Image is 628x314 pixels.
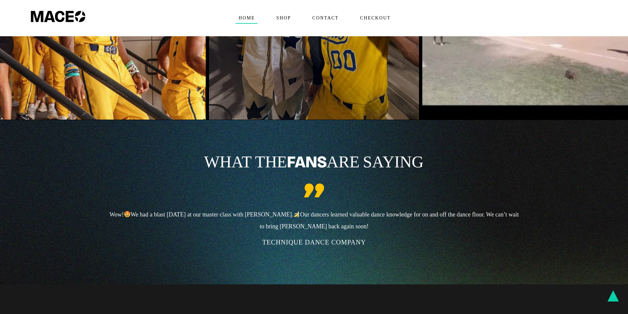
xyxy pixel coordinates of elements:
[255,153,287,171] span: THE
[262,238,366,247] span: Technique Dance Company
[327,153,360,171] span: ARE
[124,211,130,217] img: 🤩
[236,13,258,23] span: Home
[106,152,522,172] h1: FANS
[106,209,522,232] p: Wow! We had a blast [DATE] at our master class with [PERSON_NAME]. Our dancers learned valuable d...
[310,13,342,23] span: Contact
[273,13,293,23] span: Shop
[294,211,300,217] img: 🍌
[357,13,393,23] span: Checkout
[304,184,324,197] img: a
[363,153,424,171] span: SAYING
[204,153,252,171] span: WHAT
